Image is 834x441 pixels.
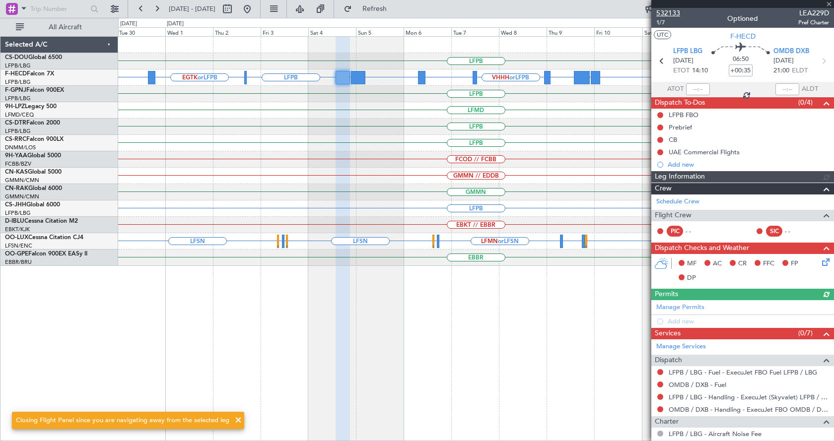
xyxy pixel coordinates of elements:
span: MF [687,259,696,269]
a: LFSN/ENC [5,242,32,250]
span: CS-DOU [5,55,28,61]
span: [DATE] [773,56,794,66]
a: GMMN/CMN [5,193,39,200]
a: F-HECDFalcon 7X [5,71,54,77]
span: OMDB DXB [773,47,809,57]
div: - - [686,227,708,236]
div: Fri 10 [594,27,642,36]
input: Trip Number [30,1,87,16]
div: Prebrief [669,123,692,131]
div: [DATE] [167,20,184,28]
span: CN-KAS [5,169,28,175]
div: Optioned [727,13,758,24]
span: ETOT [673,66,690,76]
span: (0/7) [798,328,813,338]
a: F-GPNJFalcon 900EX [5,87,64,93]
div: Fri 3 [261,27,308,36]
a: 9H-LPZLegacy 500 [5,104,57,110]
button: Refresh [339,1,399,17]
a: CS-JHHGlobal 6000 [5,202,60,208]
a: EBKT/KJK [5,226,30,233]
a: OO-GPEFalcon 900EX EASy II [5,251,87,257]
div: Tue 7 [451,27,499,36]
a: LFMD/CEQ [5,111,34,119]
a: CS-DOUGlobal 6500 [5,55,62,61]
div: Tue 30 [117,27,165,36]
a: LFPB/LBG [5,127,31,135]
a: Schedule Crew [656,197,699,207]
a: FCBB/BZV [5,160,31,168]
span: 532133 [656,8,680,18]
span: ELDT [792,66,808,76]
span: CS-DTR [5,120,26,126]
div: CB [669,135,677,144]
a: LFPB / LBG - Handling - ExecuJet (Skyvalet) LFPB / LBG [669,393,829,401]
span: Dispatch [655,355,682,366]
a: LFPB/LBG [5,209,31,217]
span: 21:00 [773,66,789,76]
a: OMDB / DXB - Fuel [669,380,726,389]
div: Wed 1 [165,27,213,36]
span: (0/4) [798,97,813,108]
a: GMMN/CMN [5,177,39,184]
a: CS-RRCFalcon 900LX [5,136,64,142]
a: CN-KASGlobal 5000 [5,169,62,175]
a: OO-LUXCessna Citation CJ4 [5,235,83,241]
div: LFPB FBO [669,111,698,119]
span: CS-JHH [5,202,26,208]
span: D-IBLU [5,218,24,224]
span: CS-RRC [5,136,26,142]
span: ATOT [667,84,684,94]
a: LFPB / LBG - Fuel - ExecuJet FBO Fuel LFPB / LBG [669,368,817,377]
span: F-HECD [730,31,756,42]
a: LFPB / LBG - Aircraft Noise Fee [669,430,762,438]
span: 9H-LPZ [5,104,25,110]
span: Dispatch To-Dos [655,97,705,109]
a: DNMM/LOS [5,144,36,151]
div: Sun 5 [356,27,404,36]
span: OO-GPE [5,251,28,257]
span: 9H-YAA [5,153,27,159]
span: F-GPNJ [5,87,26,93]
span: OO-LUX [5,235,28,241]
span: All Aircraft [26,24,105,31]
span: FP [791,259,798,269]
span: DP [687,273,696,283]
span: Pref Charter [798,18,829,27]
div: Thu 9 [547,27,594,36]
span: Refresh [354,5,396,12]
div: Sat 4 [308,27,356,36]
span: Dispatch Checks and Weather [655,243,749,254]
div: Mon 6 [404,27,451,36]
span: Services [655,328,681,339]
span: Charter [655,416,679,428]
a: LFPB/LBG [5,78,31,86]
span: ALDT [802,84,818,94]
span: [DATE] [673,56,694,66]
a: D-IBLUCessna Citation M2 [5,218,78,224]
div: PIC [667,226,683,237]
div: [DATE] [120,20,137,28]
div: Add new [668,160,829,169]
a: CN-RAKGlobal 6000 [5,186,62,191]
a: Manage Services [656,342,706,352]
div: - - [785,227,807,236]
a: LFPB/LBG [5,95,31,102]
span: CR [738,259,747,269]
div: Thu 2 [213,27,261,36]
span: 06:50 [733,55,749,64]
a: LFPB/LBG [5,62,31,69]
span: Crew [655,183,672,194]
span: LEA229D [798,8,829,18]
span: F-HECD [5,71,27,77]
span: CN-RAK [5,186,28,191]
div: Closing Flight Panel since you are navigating away from the selected leg [16,416,229,426]
span: [DATE] - [DATE] [169,4,215,13]
span: FFC [763,259,774,269]
button: All Aircraft [11,19,108,35]
span: 14:10 [692,66,708,76]
div: Sat 11 [642,27,690,36]
span: AC [713,259,722,269]
div: Wed 8 [499,27,547,36]
a: EBBR/BRU [5,258,32,266]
